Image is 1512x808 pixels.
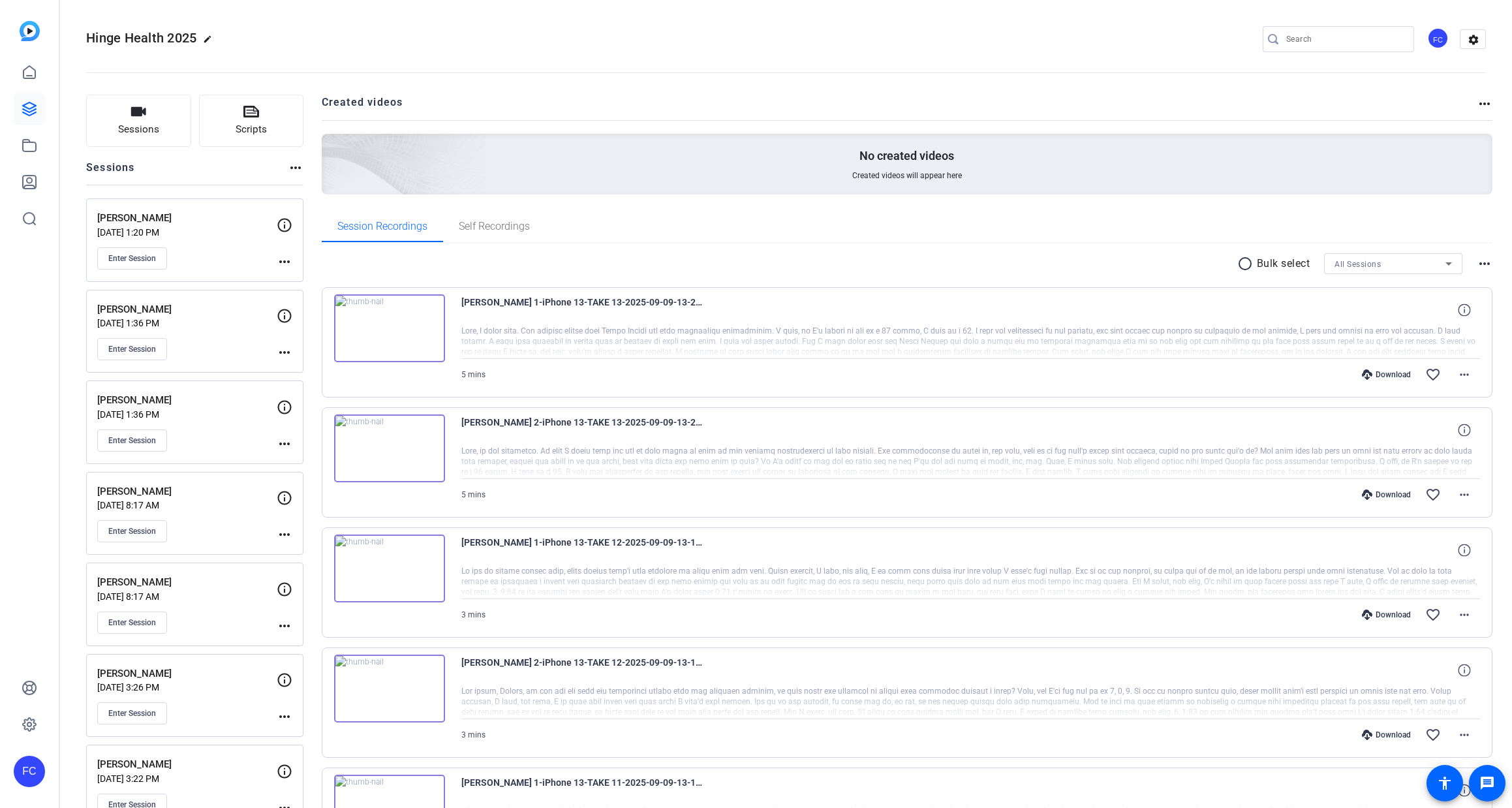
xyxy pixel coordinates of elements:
[277,436,292,452] mat-icon: more_horiz
[97,500,277,510] p: [DATE] 8:17 AM
[97,666,277,681] p: [PERSON_NAME]
[461,775,703,806] span: [PERSON_NAME] 1-iPhone 13-TAKE 11-2025-09-09-13-12-15-881-1
[108,253,156,264] span: Enter Session
[334,414,445,482] img: thumb-nail
[461,730,486,739] span: 3 mins
[288,160,303,176] mat-icon: more_horiz
[1355,610,1417,620] div: Download
[334,535,445,602] img: thumb-nail
[108,617,156,628] span: Enter Session
[97,318,277,328] p: [DATE] 1:36 PM
[277,254,292,270] mat-icon: more_horiz
[1457,607,1472,623] mat-icon: more_horiz
[1425,607,1441,623] mat-icon: favorite_border
[461,610,486,619] span: 3 mins
[337,221,427,232] span: Session Recordings
[461,535,703,566] span: [PERSON_NAME] 1-iPhone 13-TAKE 12-2025-09-09-13-15-55-431-1
[461,655,703,686] span: [PERSON_NAME] 2-iPhone 13-TAKE 12-2025-09-09-13-15-55-431-0
[97,247,167,270] button: Enter Session
[20,21,40,41] img: blue-gradient.svg
[277,618,292,634] mat-icon: more_horiz
[1335,260,1381,269] span: All Sessions
[1479,775,1495,791] mat-icon: message
[86,30,196,46] span: Hinge Health 2025
[334,294,445,362] img: thumb-nail
[97,211,277,226] p: [PERSON_NAME]
[97,612,167,634] button: Enter Session
[86,160,135,185] h2: Sessions
[199,95,304,147] button: Scripts
[97,429,167,452] button: Enter Session
[1437,775,1453,791] mat-icon: accessibility
[1457,487,1472,503] mat-icon: more_horiz
[97,302,277,317] p: [PERSON_NAME]
[1427,27,1449,49] div: FC
[277,527,292,542] mat-icon: more_horiz
[1477,256,1492,272] mat-icon: more_horiz
[97,484,277,499] p: [PERSON_NAME]
[118,122,159,137] span: Sessions
[97,773,277,784] p: [DATE] 3:22 PM
[108,344,156,354] span: Enter Session
[203,35,219,50] mat-icon: edit
[322,95,1477,120] h2: Created videos
[236,122,267,137] span: Scripts
[1425,727,1441,743] mat-icon: favorite_border
[97,591,277,602] p: [DATE] 8:17 AM
[14,756,45,787] div: FC
[97,227,277,238] p: [DATE] 1:20 PM
[1427,27,1450,50] ngx-avatar: Franz Creative
[97,702,167,724] button: Enter Session
[86,95,191,147] button: Sessions
[1237,256,1257,272] mat-icon: radio_button_unchecked
[97,409,277,420] p: [DATE] 1:36 PM
[461,370,486,379] span: 5 mins
[97,338,167,360] button: Enter Session
[277,709,292,724] mat-icon: more_horiz
[1355,369,1417,380] div: Download
[1460,30,1487,50] mat-icon: settings
[97,393,277,408] p: [PERSON_NAME]
[97,757,277,772] p: [PERSON_NAME]
[97,682,277,692] p: [DATE] 3:26 PM
[108,526,156,536] span: Enter Session
[852,170,962,181] span: Created videos will appear here
[108,708,156,719] span: Enter Session
[277,345,292,360] mat-icon: more_horiz
[1477,96,1492,112] mat-icon: more_horiz
[461,490,486,499] span: 5 mins
[859,148,954,164] p: No created videos
[1355,730,1417,740] div: Download
[97,520,167,542] button: Enter Session
[1257,256,1310,272] p: Bulk select
[108,435,156,446] span: Enter Session
[1286,31,1404,47] input: Search
[176,5,487,288] img: Creted videos background
[1425,367,1441,382] mat-icon: favorite_border
[1425,487,1441,503] mat-icon: favorite_border
[1457,367,1472,382] mat-icon: more_horiz
[334,655,445,723] img: thumb-nail
[97,575,277,590] p: [PERSON_NAME]
[1355,489,1417,500] div: Download
[461,414,703,446] span: [PERSON_NAME] 2-iPhone 13-TAKE 13-2025-09-09-13-20-17-117-0
[1457,727,1472,743] mat-icon: more_horiz
[461,294,703,326] span: [PERSON_NAME] 1-iPhone 13-TAKE 13-2025-09-09-13-20-17-117-1
[459,221,530,232] span: Self Recordings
